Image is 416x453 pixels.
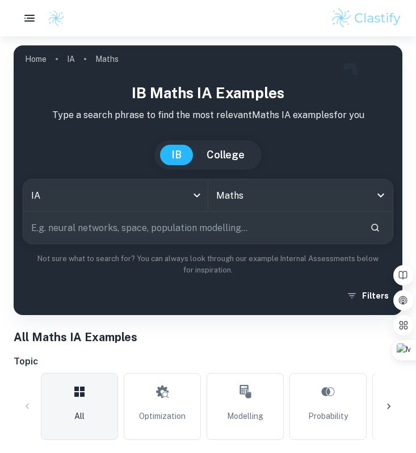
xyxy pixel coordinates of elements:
a: Clastify logo [41,10,65,27]
span: Optimization [139,410,186,422]
img: profile cover [14,45,402,315]
span: Modelling [227,410,263,422]
h6: Topic [14,355,402,368]
span: Probability [308,410,348,422]
button: Filters [344,286,393,306]
button: IB [160,145,193,165]
button: Open [373,187,389,203]
h1: All Maths IA Examples [14,329,402,346]
h1: IB Maths IA examples [23,82,393,104]
input: E.g. neural networks, space, population modelling... [23,212,361,244]
p: Not sure what to search for? You can always look through our example Internal Assessments below f... [23,253,393,276]
button: Search [365,218,385,237]
a: IA [67,51,75,67]
div: IA [23,179,208,211]
button: College [195,145,256,165]
a: Home [25,51,47,67]
span: All [74,410,85,422]
img: Clastify logo [330,7,402,30]
img: Clastify logo [48,10,65,27]
p: Maths [95,53,119,65]
p: Type a search phrase to find the most relevant Maths IA examples for you [23,108,393,122]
